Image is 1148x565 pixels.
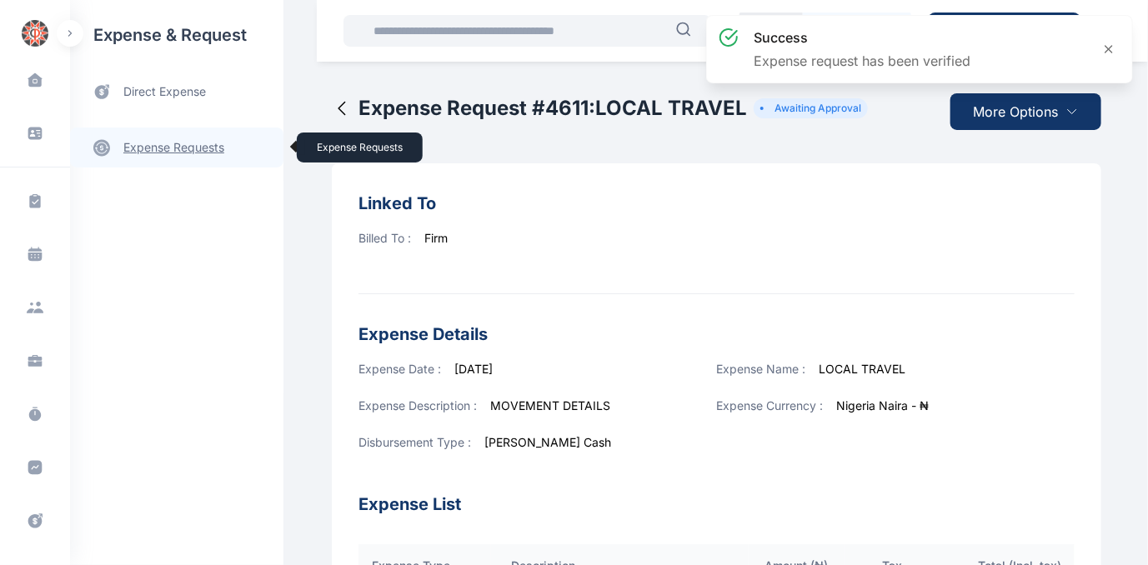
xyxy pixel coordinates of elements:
[754,27,970,47] h3: success
[358,435,471,449] span: Disbursement Type :
[358,398,477,412] span: Expense Description :
[358,471,1075,517] h3: Expense List
[760,102,861,115] li: Awaiting Approval
[332,80,868,137] button: Expense Request #4611:LOCAL TRAVELAwaiting Approval
[454,362,493,376] span: [DATE]
[70,127,283,167] a: expense requests
[484,435,611,449] span: [PERSON_NAME] Cash
[70,114,283,167] div: expense requestsexpense requests
[123,83,206,101] span: direct expense
[717,362,806,376] span: Expense Name :
[358,231,411,245] span: Billed To :
[358,321,1075,347] h3: Expense Details
[490,398,610,412] span: MOVEMENT DETAILS
[358,95,747,122] h2: Expense Request # 4611 : LOCAL TRAVEL
[820,362,906,376] span: LOCAL TRAVEL
[754,51,970,71] p: Expense request has been verified
[424,231,448,245] span: Firm
[837,398,930,412] span: Nigeria Naira - ₦
[717,398,824,412] span: Expense Currency :
[358,362,441,376] span: Expense Date :
[70,70,283,114] a: direct expense
[974,102,1059,122] span: More Options
[358,190,1075,217] h3: Linked To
